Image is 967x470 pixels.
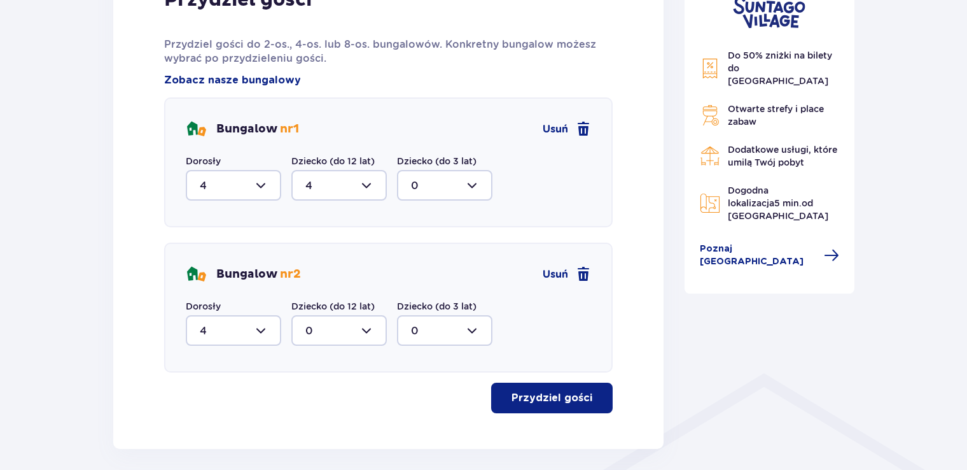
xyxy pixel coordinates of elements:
p: Przydziel gości [511,391,592,405]
span: 5 min. [774,198,802,208]
label: Dziecko (do 3 lat) [397,300,477,313]
label: Dziecko (do 3 lat) [397,155,477,167]
a: Poznaj [GEOGRAPHIC_DATA] [700,243,840,268]
span: Usuń [543,267,568,281]
span: nr 1 [280,122,299,136]
button: Przydziel gości [491,383,613,413]
img: Restaurant Icon [700,146,720,166]
span: Otwarte strefy i place zabaw [728,104,824,127]
span: nr 2 [280,267,301,281]
label: Dorosły [186,155,221,167]
label: Dziecko (do 12 lat) [291,300,375,313]
p: Bungalow [216,267,301,282]
a: Usuń [543,267,591,282]
img: Discount Icon [700,58,720,79]
span: Dodatkowe usługi, które umilą Twój pobyt [728,145,837,167]
a: Zobacz nasze bungalowy [164,73,301,87]
img: Map Icon [700,193,720,213]
span: Do 50% zniżki na bilety do [GEOGRAPHIC_DATA] [728,50,832,86]
p: Przydziel gości do 2-os., 4-os. lub 8-os. bungalowów. Konkretny bungalow możesz wybrać po przydzi... [164,38,613,66]
span: Usuń [543,122,568,136]
img: Grill Icon [700,105,720,125]
img: bungalows Icon [186,264,206,285]
span: Dogodna lokalizacja od [GEOGRAPHIC_DATA] [728,185,828,221]
label: Dorosły [186,300,221,313]
img: bungalows Icon [186,119,206,139]
p: Bungalow [216,122,299,137]
span: Poznaj [GEOGRAPHIC_DATA] [700,243,817,268]
label: Dziecko (do 12 lat) [291,155,375,167]
a: Usuń [543,122,591,137]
